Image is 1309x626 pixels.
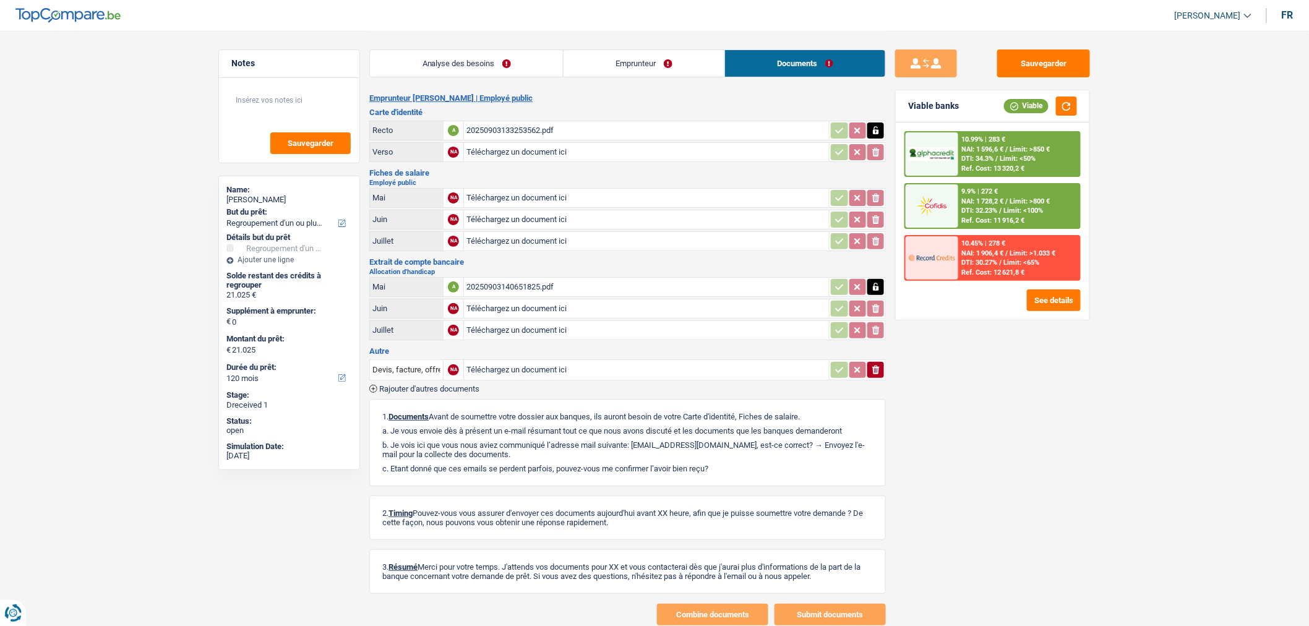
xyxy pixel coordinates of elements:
[370,50,563,77] a: Analyse des besoins
[388,508,413,518] span: Timing
[226,451,352,461] div: [DATE]
[15,8,121,23] img: TopCompare Logo
[369,93,886,103] h2: Emprunteur [PERSON_NAME] | Employé public
[388,562,418,572] span: Résumé
[226,207,350,217] label: But du prêt:
[270,132,351,154] button: Sauvegarder
[1010,197,1050,205] span: Limit: >800 €
[448,364,459,375] div: NA
[226,362,350,372] label: Durée du prêt:
[466,121,826,140] div: 20250903133253562.pdf
[962,249,1004,257] span: NAI: 1 906,4 €
[962,259,998,267] span: DTI: 30.27%
[466,278,826,296] div: 20250903140651825.pdf
[1006,145,1008,153] span: /
[372,325,440,335] div: Juillet
[226,390,352,400] div: Stage:
[382,508,873,527] p: 2. Pouvez-vous vous assurer d'envoyer ces documents aujourd'hui avant XX heure, afin que je puiss...
[962,197,1004,205] span: NAI: 1 728,2 €
[226,185,352,195] div: Name:
[382,440,873,459] p: b. Je vois ici que vous nous aviez communiqué l’adresse mail suivante: [EMAIL_ADDRESS][DOMAIN_NA...
[1004,259,1040,267] span: Limit: <65%
[388,412,429,421] span: Documents
[1006,249,1008,257] span: /
[372,126,440,135] div: Recto
[382,562,873,581] p: 3. Merci pour votre temps. J'attends vos documents pour XX et vous contacterai dès que j'aurai p...
[996,155,998,163] span: /
[226,306,350,316] label: Supplément à emprunter:
[379,385,479,393] span: Rajouter d'autres documents
[448,325,459,336] div: NA
[1010,145,1050,153] span: Limit: >850 €
[226,317,231,327] span: €
[657,604,768,625] button: Combine documents
[369,169,886,177] h3: Fiches de salaire
[1000,259,1002,267] span: /
[372,236,440,246] div: Juillet
[1000,207,1002,215] span: /
[962,165,1025,173] div: Ref. Cost: 13 320,2 €
[226,290,352,300] div: 21.025 €
[226,334,350,344] label: Montant du prêt:
[369,179,886,186] h2: Employé public
[369,347,886,355] h3: Autre
[962,187,998,195] div: 9.9% | 272 €
[1004,99,1049,113] div: Viable
[962,268,1025,277] div: Ref. Cost: 12 621,8 €
[962,239,1006,247] div: 10.45% | 278 €
[372,304,440,313] div: Juin
[448,125,459,136] div: A
[226,233,352,242] div: Détails but du prêt
[382,426,873,435] p: a. Je vous envoie dès à présent un e-mail résumant tout ce que nous avons discuté et les doc...
[382,464,873,473] p: c. Etant donné que ces emails se perdent parfois, pouvez-vous me confirmer l’avoir bien reçu?
[372,215,440,224] div: Juin
[909,194,955,217] img: Cofidis
[226,400,352,410] div: Dreceived 1
[448,214,459,225] div: NA
[962,207,998,215] span: DTI: 32.23%
[1006,197,1008,205] span: /
[775,604,886,625] button: Submit documents
[448,281,459,293] div: A
[372,147,440,156] div: Verso
[372,193,440,202] div: Mai
[448,147,459,158] div: NA
[372,282,440,291] div: Mai
[448,303,459,314] div: NA
[909,246,955,269] img: Record Credits
[226,255,352,264] div: Ajouter une ligne
[226,426,352,435] div: open
[1010,249,1056,257] span: Limit: >1.033 €
[288,139,333,147] span: Sauvegarder
[226,195,352,205] div: [PERSON_NAME]
[369,258,886,266] h3: Extrait de compte bancaire
[226,416,352,426] div: Status:
[369,385,479,393] button: Rajouter d'autres documents
[962,135,1006,144] div: 10.99% | 283 €
[231,58,347,69] h5: Notes
[1165,6,1251,26] a: [PERSON_NAME]
[1175,11,1241,21] span: [PERSON_NAME]
[1282,9,1294,21] div: fr
[725,50,885,77] a: Documents
[997,49,1090,77] button: Sauvegarder
[962,217,1025,225] div: Ref. Cost: 11 916,2 €
[226,345,231,355] span: €
[369,108,886,116] h3: Carte d'identité
[448,236,459,247] div: NA
[564,50,724,77] a: Emprunteur
[226,442,352,452] div: Simulation Date:
[962,145,1004,153] span: NAI: 1 596,6 €
[369,268,886,275] h2: Allocation d'handicap
[1004,207,1044,215] span: Limit: <100%
[909,147,955,161] img: AlphaCredit
[1027,289,1081,311] button: See details
[962,155,994,163] span: DTI: 34.3%
[1000,155,1036,163] span: Limit: <50%
[226,271,352,290] div: Solde restant des crédits à regrouper
[908,101,959,111] div: Viable banks
[448,192,459,204] div: NA
[382,412,873,421] p: 1. Avant de soumettre votre dossier aux banques, ils auront besoin de votre Carte d'identité, Fic...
